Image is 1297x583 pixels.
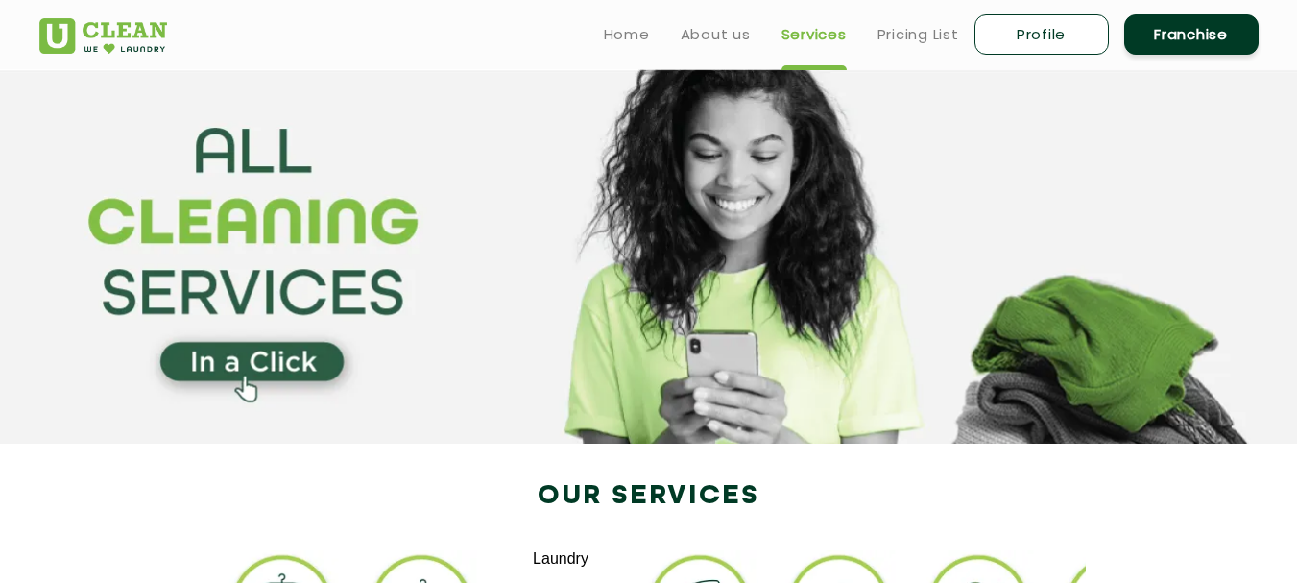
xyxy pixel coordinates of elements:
a: Home [604,23,650,46]
p: Laundry [502,550,620,568]
img: UClean Laundry and Dry Cleaning [39,18,167,54]
a: Franchise [1124,14,1259,55]
a: About us [681,23,751,46]
a: Services [781,23,847,46]
a: Profile [974,14,1109,55]
a: Pricing List [877,23,959,46]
